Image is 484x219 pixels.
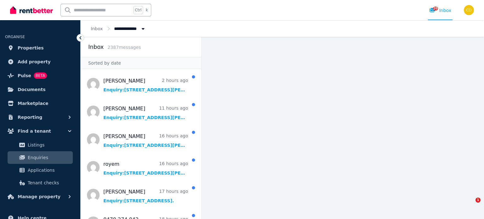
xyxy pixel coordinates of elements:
[433,7,438,10] span: 20
[146,8,148,13] span: k
[475,198,481,203] span: 1
[81,20,156,37] nav: Breadcrumb
[464,5,474,15] img: Chris Dimitropoulos
[463,198,478,213] iframe: Intercom live chat
[107,45,141,50] span: 2387 message s
[18,86,46,93] span: Documents
[103,77,188,93] a: [PERSON_NAME]2 hours agoEnquiry:[STREET_ADDRESS][PERSON_NAME].
[103,105,188,121] a: [PERSON_NAME]11 hours agoEnquiry:[STREET_ADDRESS][PERSON_NAME][PERSON_NAME].
[28,141,70,149] span: Listings
[8,151,73,164] a: Enquiries
[88,43,104,51] h2: Inbox
[5,83,75,96] a: Documents
[5,55,75,68] a: Add property
[81,57,201,69] div: Sorted by date
[18,72,31,79] span: Pulse
[133,6,143,14] span: Ctrl
[5,190,75,203] button: Manage property
[91,26,103,31] a: Inbox
[8,164,73,176] a: Applications
[10,5,53,15] img: RentBetter
[28,166,70,174] span: Applications
[8,139,73,151] a: Listings
[5,97,75,110] a: Marketplace
[18,58,51,66] span: Add property
[5,111,75,124] button: Reporting
[18,113,42,121] span: Reporting
[103,133,188,148] a: [PERSON_NAME]16 hours agoEnquiry:[STREET_ADDRESS][PERSON_NAME].
[28,179,70,187] span: Tenant checks
[5,35,25,39] span: ORGANISE
[18,127,51,135] span: Find a tenant
[103,188,188,204] a: [PERSON_NAME]17 hours agoEnquiry:[STREET_ADDRESS].
[34,72,47,79] span: BETA
[18,100,48,107] span: Marketplace
[5,69,75,82] a: PulseBETA
[429,7,451,14] div: Inbox
[8,176,73,189] a: Tenant checks
[28,154,70,161] span: Enquiries
[18,193,60,200] span: Manage property
[5,42,75,54] a: Properties
[103,160,188,176] a: royem16 hours agoEnquiry:[STREET_ADDRESS][PERSON_NAME][PERSON_NAME].
[81,69,201,219] nav: Message list
[5,125,75,137] button: Find a tenant
[18,44,44,52] span: Properties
